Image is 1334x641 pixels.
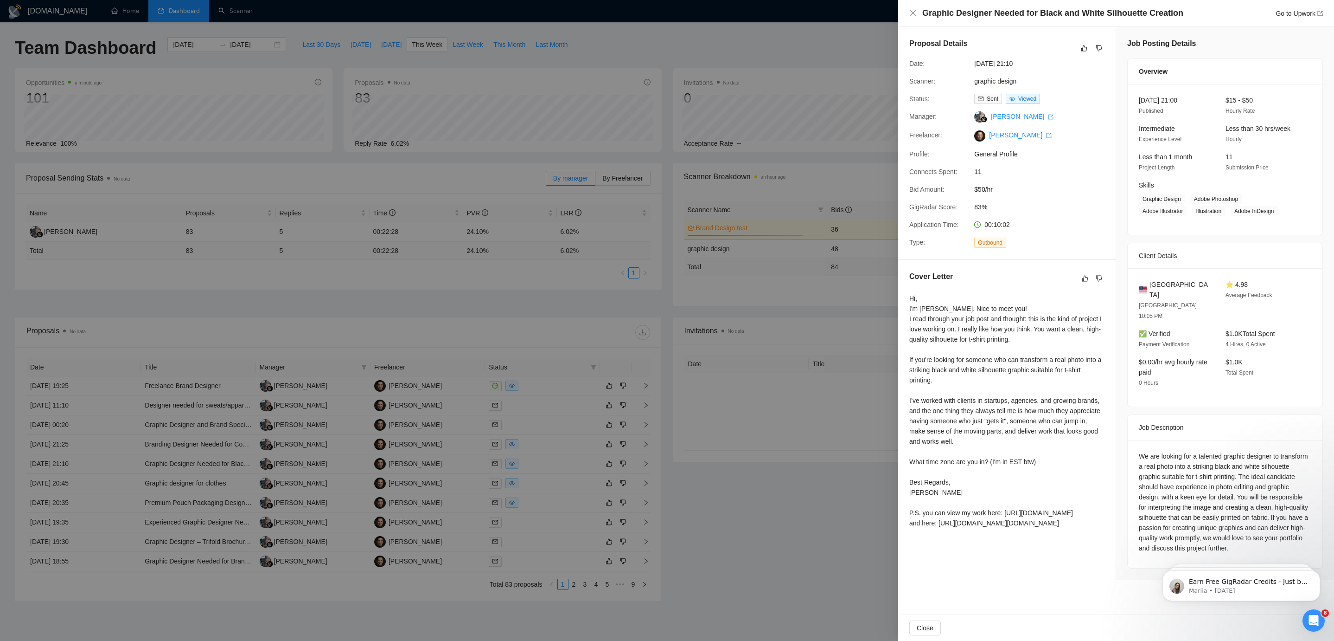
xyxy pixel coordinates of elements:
[1139,451,1311,553] div: We are looking for a talented graphic designer to transform a real photo into a striking black an...
[974,238,1006,248] span: Outbound
[1139,194,1185,204] span: Graphic Design
[1225,369,1253,376] span: Total Spent
[1139,341,1189,348] span: Payment Verification
[1139,97,1177,104] span: [DATE] 21:00
[1093,43,1104,54] button: dislike
[1139,285,1147,295] img: 🇺🇸
[909,186,945,193] span: Bid Amount:
[1096,275,1102,282] span: dislike
[909,239,925,246] span: Type:
[909,95,930,103] span: Status:
[1139,243,1311,268] div: Client Details
[974,78,1016,85] a: graphic design
[922,7,1183,19] h4: Graphic Designer Needed for Black and White Silhouette Creation
[1139,153,1192,161] span: Less than 1 month
[974,58,1113,69] span: [DATE] 21:10
[1192,206,1225,216] span: Illustration
[1225,292,1272,298] span: Average Feedback
[984,221,1010,228] span: 00:10:02
[909,9,917,17] button: Close
[1082,275,1088,282] span: like
[1225,341,1266,348] span: 4 Hires, 0 Active
[974,184,1113,194] span: $50/hr
[1225,97,1253,104] span: $15 - $50
[909,131,942,139] span: Freelancer:
[1079,273,1091,284] button: like
[909,221,959,228] span: Application Time:
[974,130,985,142] img: c1B9VozNXDVfd9GYzWOnheW8c8qG2nnhBUUN1UpYZXczijvjwPligoFkZOSPOoCzgG
[909,203,957,211] span: GigRadar Score:
[974,167,1113,177] span: 11
[974,221,981,228] span: clock-circle
[1225,136,1242,142] span: Hourly
[1096,45,1102,52] span: dislike
[1225,164,1269,171] span: Submission Price
[1225,330,1275,337] span: $1.0K Total Spent
[1225,153,1233,161] span: 11
[1009,96,1015,102] span: eye
[1046,133,1052,138] span: export
[1225,125,1290,132] span: Less than 30 hrs/week
[1302,609,1325,632] iframe: Intercom live chat
[909,38,967,49] h5: Proposal Details
[909,168,957,175] span: Connects Spent:
[909,9,917,17] span: close
[1225,281,1248,288] span: ⭐ 4.98
[1139,380,1158,386] span: 0 Hours
[909,113,937,120] span: Manager:
[1139,358,1207,376] span: $0.00/hr avg hourly rate paid
[1093,273,1104,284] button: dislike
[1317,11,1323,16] span: export
[1190,194,1242,204] span: Adobe Photoshop
[987,96,998,102] span: Sent
[1139,125,1175,132] span: Intermediate
[1276,10,1323,17] a: Go to Upworkexport
[1149,551,1334,616] iframe: Intercom notifications message
[1139,206,1187,216] span: Adobe Illustrator
[909,78,935,85] span: Scanner:
[1139,164,1174,171] span: Project Length
[1225,358,1243,366] span: $1.0K
[1139,181,1154,189] span: Skills
[1231,206,1277,216] span: Adobe InDesign
[1139,415,1311,440] div: Job Description
[1048,114,1053,120] span: export
[917,623,933,633] span: Close
[981,116,987,123] img: gigradar-bm.png
[1139,302,1197,319] span: [GEOGRAPHIC_DATA] 10:05 PM
[1127,38,1196,49] h5: Job Posting Details
[1321,609,1329,617] span: 8
[1139,330,1170,337] span: ✅ Verified
[1139,108,1163,114] span: Published
[909,293,1104,528] div: Hi, I'm [PERSON_NAME]. Nice to meet you! I read through your job post and thought: this is the ki...
[1079,43,1090,54] button: like
[1225,108,1255,114] span: Hourly Rate
[1149,279,1211,300] span: [GEOGRAPHIC_DATA]
[991,113,1053,120] a: [PERSON_NAME] export
[1018,96,1036,102] span: Viewed
[909,60,925,67] span: Date:
[1139,66,1168,77] span: Overview
[909,271,953,282] h5: Cover Letter
[978,96,983,102] span: mail
[974,202,1113,212] span: 83%
[989,131,1052,139] a: [PERSON_NAME] export
[909,150,930,158] span: Profile:
[1139,136,1181,142] span: Experience Level
[1081,45,1087,52] span: like
[974,149,1113,159] span: General Profile
[909,621,941,635] button: Close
